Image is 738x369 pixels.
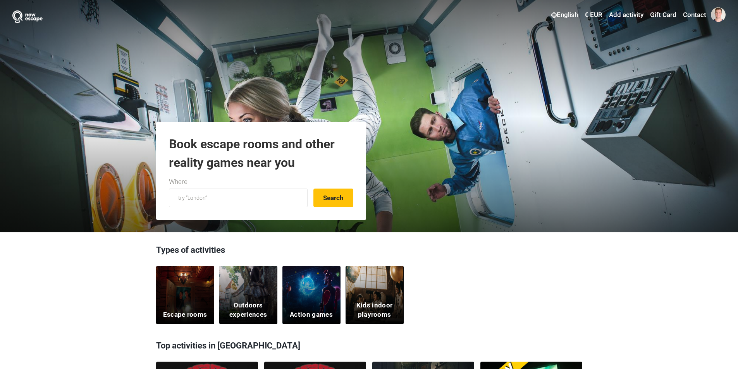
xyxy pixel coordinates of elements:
h5: Escape rooms [163,310,207,319]
button: Search [313,189,353,207]
h1: Book escape rooms and other reality games near you [169,135,353,172]
a: Escape rooms [156,266,214,324]
a: € EUR [583,8,604,22]
a: Outdoors experiences [219,266,277,324]
h3: Types of activities [156,244,582,260]
a: Kids indoor playrooms [346,266,404,324]
a: Action games [282,266,341,324]
a: English [549,8,580,22]
a: Add activity [607,8,645,22]
h5: Kids indoor playrooms [350,301,399,319]
input: try “London” [169,189,308,207]
label: Where [169,177,188,187]
a: Gift Card [648,8,678,22]
img: Nowescape logo [12,10,43,23]
h5: Outdoors experiences [224,301,272,319]
h5: Action games [290,310,333,319]
a: Contact [681,8,708,22]
img: English [551,12,557,18]
h3: Top activities in [GEOGRAPHIC_DATA] [156,336,582,356]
